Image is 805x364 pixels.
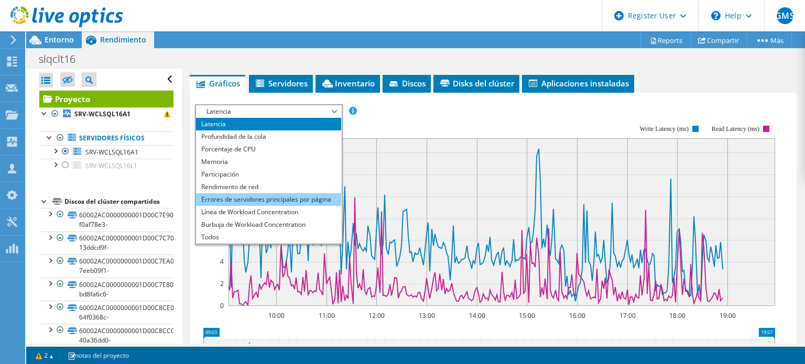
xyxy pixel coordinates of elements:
text: 12:00 [368,311,385,320]
a: SRV-WCLSQL16L1 [39,159,173,172]
span: Discos [388,78,426,89]
a: 2 [28,349,61,362]
text: Write Latency (ms) [640,125,689,133]
a: SRV-WCLSQL16A1 [39,107,173,121]
a: SRV-WCLSQL16A1 [39,145,173,159]
span: GMS [777,7,793,24]
span: SRV-WCLSQL16A1 [85,148,138,157]
span: Entorno [45,35,74,45]
div: Discos del clúster compartidos [64,195,173,208]
text: 10:00 [268,311,285,320]
text: 2 [220,279,224,288]
span: Rendimiento [100,35,146,45]
h1: slqclt16 [34,53,92,65]
a: Proyecto [39,91,173,107]
a: 60002AC0000000001D00C8CC0001E521-40a36dd0- [39,324,173,347]
text: 14:00 [469,311,485,320]
li: Errores de servidores principales por página [196,193,341,206]
a: Más [747,32,792,48]
text: 15:00 [519,311,535,320]
b: SRV-WCLSQL16A1 [74,109,130,118]
text: 19:00 [720,311,736,320]
span: Gráficos [195,78,240,89]
span: Disks del clúster [439,78,514,89]
text: 18:00 [669,311,686,320]
li: Memoria [196,156,341,168]
text: 17:00 [619,311,636,320]
a: Compartir [690,32,747,48]
a: 60002AC0000000001D00C8CE0001E521-64f0368c- [39,301,173,324]
span: Latencia [201,105,336,118]
li: Burbuja de Workload Concentration [196,218,341,231]
text: 0 [220,301,224,310]
li: Latencia [196,118,341,130]
a: 60002AC0000000001D00C7C70001E521-13ddcd9f- [39,231,173,255]
a: notas del proyecto [60,349,136,362]
li: Porcentaje de CPU [196,143,341,156]
text: Read Latency (ms) [712,125,759,133]
text: 16:00 [569,311,585,320]
a: 60002AC0000000001D00C7E80001E521-bd8fa6c6- [39,278,173,301]
a: Servidores físicos [39,131,173,145]
text: 13:00 [419,311,435,320]
text: 4 [220,257,224,266]
span: Inventario [321,78,375,89]
span: SRV-WCLSQL16L1 [85,161,137,170]
li: Todos [196,231,341,244]
li: Línea de Workload Concentration [196,206,341,218]
text: 11:00 [319,311,335,320]
span: Servidores [254,78,308,89]
a: 60002AC0000000001D00C7E90001E521-f0af78e3- [39,208,173,231]
li: Rendimiento de red [196,181,341,193]
a: Reports [640,32,691,48]
a: 60002AC0000000001D00C7EA0001E521-7eeb09f1- [39,255,173,278]
span: Aplicaciones instaladas [527,78,629,89]
svg: \n [711,11,721,20]
li: Profundidad de la cola [196,130,341,143]
li: Participación [196,168,341,181]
